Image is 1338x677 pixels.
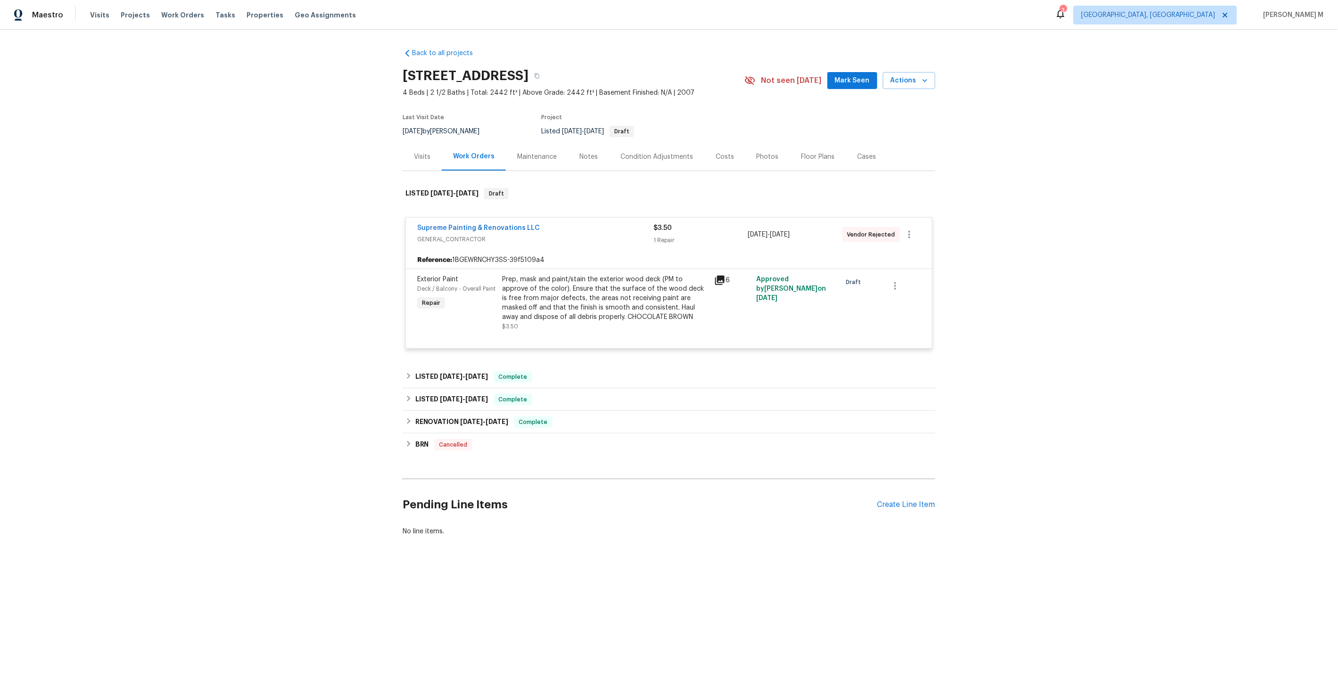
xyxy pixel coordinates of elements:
[579,152,598,162] div: Notes
[121,10,150,20] span: Projects
[495,395,531,404] span: Complete
[415,416,509,428] h6: RENOVATION
[827,72,877,90] button: Mark Seen
[748,231,768,238] span: [DATE]
[584,128,604,135] span: [DATE]
[835,75,870,87] span: Mark Seen
[653,225,672,231] span: $3.50
[417,286,496,292] span: Deck / Balcony - Overall Paint
[541,128,634,135] span: Listed
[748,230,790,239] span: -
[247,10,283,20] span: Properties
[1060,6,1066,15] div: 3
[529,67,545,84] button: Copy Address
[757,295,778,302] span: [DATE]
[757,152,779,162] div: Photos
[611,129,633,134] span: Draft
[403,49,493,58] a: Back to all projects
[403,388,935,411] div: LISTED [DATE]-[DATE]Complete
[461,418,483,425] span: [DATE]
[90,10,109,20] span: Visits
[858,152,876,162] div: Cases
[1082,10,1215,20] span: [GEOGRAPHIC_DATA], [GEOGRAPHIC_DATA]
[653,236,748,245] div: 1 Repair
[877,500,935,509] div: Create Line Item
[757,276,826,302] span: Approved by [PERSON_NAME] on
[515,417,552,427] span: Complete
[847,230,899,239] span: Vendor Rejected
[430,190,479,196] span: -
[403,433,935,456] div: BRN Cancelled
[716,152,734,162] div: Costs
[417,225,540,231] a: Supreme Painting & Renovations LLC
[770,231,790,238] span: [DATE]
[417,255,452,265] b: Reference:
[403,411,935,433] div: RENOVATION [DATE]-[DATE]Complete
[846,277,865,287] span: Draft
[620,152,693,162] div: Condition Adjustments
[436,440,471,449] span: Cancelled
[403,126,491,137] div: by [PERSON_NAME]
[466,396,488,402] span: [DATE]
[418,298,444,308] span: Repair
[161,10,204,20] span: Work Orders
[453,152,495,161] div: Work Orders
[403,366,935,388] div: LISTED [DATE]-[DATE]Complete
[486,418,509,425] span: [DATE]
[406,252,932,269] div: 1BGEWRNCHY3SS-39f5109a4
[403,114,444,120] span: Last Visit Date
[440,373,463,380] span: [DATE]
[495,372,531,382] span: Complete
[714,275,751,286] div: 6
[414,152,430,162] div: Visits
[415,371,488,383] h6: LISTED
[562,128,604,135] span: -
[485,189,508,198] span: Draft
[417,235,653,244] span: GENERAL_CONTRACTOR
[403,527,935,536] div: No line items.
[440,396,488,402] span: -
[801,152,835,162] div: Floor Plans
[440,396,463,402] span: [DATE]
[430,190,453,196] span: [DATE]
[295,10,356,20] span: Geo Assignments
[405,188,479,199] h6: LISTED
[415,439,429,450] h6: BRN
[517,152,557,162] div: Maintenance
[562,128,582,135] span: [DATE]
[466,373,488,380] span: [DATE]
[502,324,518,329] span: $3.50
[891,75,928,87] span: Actions
[502,275,709,322] div: Prep, mask and paint/stain the exterior wood deck (PM to approve of the color). Ensure that the s...
[883,72,935,90] button: Actions
[541,114,562,120] span: Project
[415,394,488,405] h6: LISTED
[32,10,63,20] span: Maestro
[403,128,422,135] span: [DATE]
[403,179,935,209] div: LISTED [DATE]-[DATE]Draft
[417,276,458,283] span: Exterior Paint
[461,418,509,425] span: -
[456,190,479,196] span: [DATE]
[403,88,744,98] span: 4 Beds | 2 1/2 Baths | Total: 2442 ft² | Above Grade: 2442 ft² | Basement Finished: N/A | 2007
[403,71,529,81] h2: [STREET_ADDRESS]
[215,12,235,18] span: Tasks
[1260,10,1324,20] span: [PERSON_NAME] M
[761,76,822,85] span: Not seen [DATE]
[440,373,488,380] span: -
[403,483,877,527] h2: Pending Line Items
